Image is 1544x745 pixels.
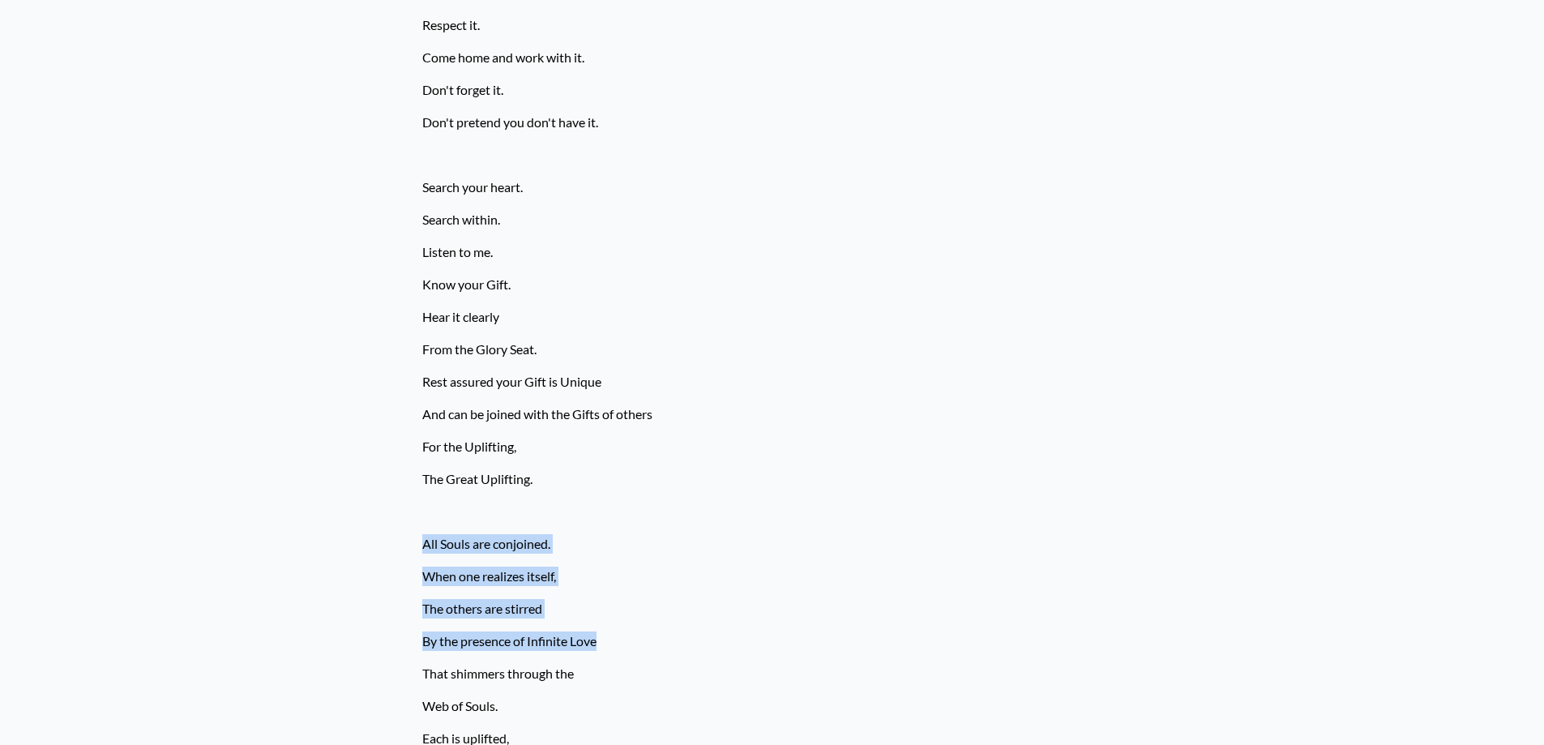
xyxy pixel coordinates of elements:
p: From the Glory Seat. [422,333,1123,366]
p: Listen to me. [422,236,1123,268]
p: Respect it. [422,9,1123,41]
p: Web of Souls. [422,690,1123,722]
p: Don't forget it. [422,74,1123,106]
p: Hear it clearly [422,301,1123,333]
p: And can be joined with the Gifts of others [422,398,1123,430]
p: Don't pretend you don't have it. [422,106,1123,139]
p: Rest assured your Gift is Unique [422,366,1123,398]
p: By the presence of Infinite Love [422,625,1123,657]
p: The others are stirred [422,593,1123,625]
p: The Great Uplifting. [422,463,1123,495]
p: All Souls are conjoined. [422,528,1123,560]
p: For the Uplifting, [422,430,1123,463]
p: When one realizes itself, [422,560,1123,593]
p: Search within. [422,203,1123,236]
p: Know your Gift. [422,268,1123,301]
p: Come home and work with it. [422,41,1123,74]
p: That shimmers through the [422,657,1123,690]
p: Search your heart. [422,171,1123,203]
